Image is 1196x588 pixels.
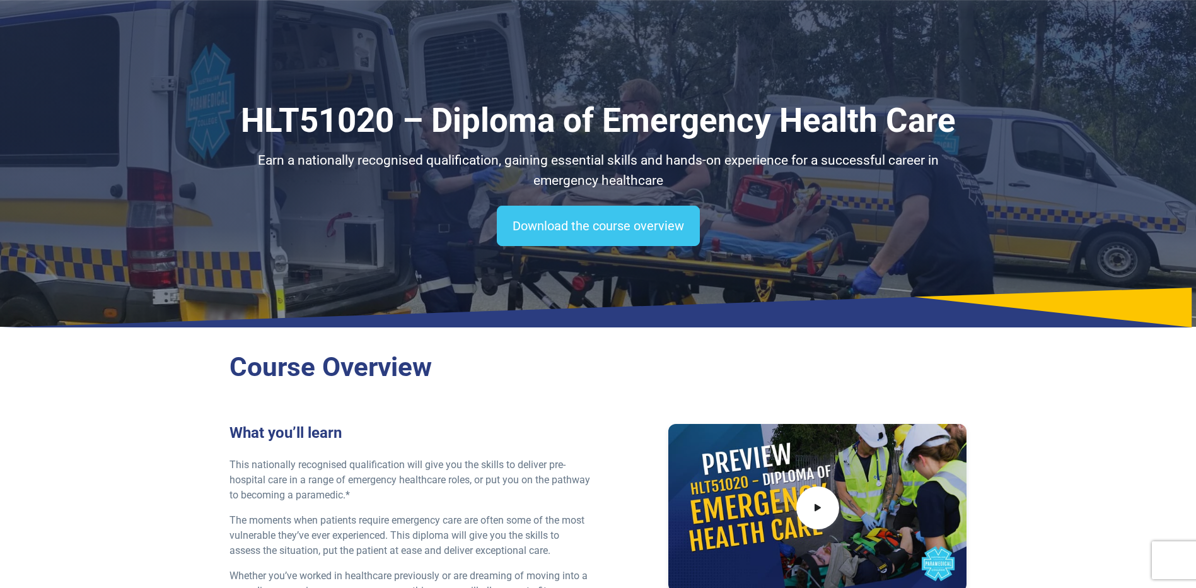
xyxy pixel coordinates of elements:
a: Download the course overview [497,206,700,246]
p: The moments when patients require emergency care are often some of the most vulnerable they’ve ev... [229,513,591,558]
h2: Course Overview [229,351,967,384]
h3: What you’ll learn [229,424,591,442]
p: This nationally recognised qualification will give you the skills to deliver pre-hospital care in... [229,457,591,503]
h1: HLT51020 – Diploma of Emergency Health Care [229,101,967,141]
p: Earn a nationally recognised qualification, gaining essential skills and hands-on experience for ... [229,151,967,191]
